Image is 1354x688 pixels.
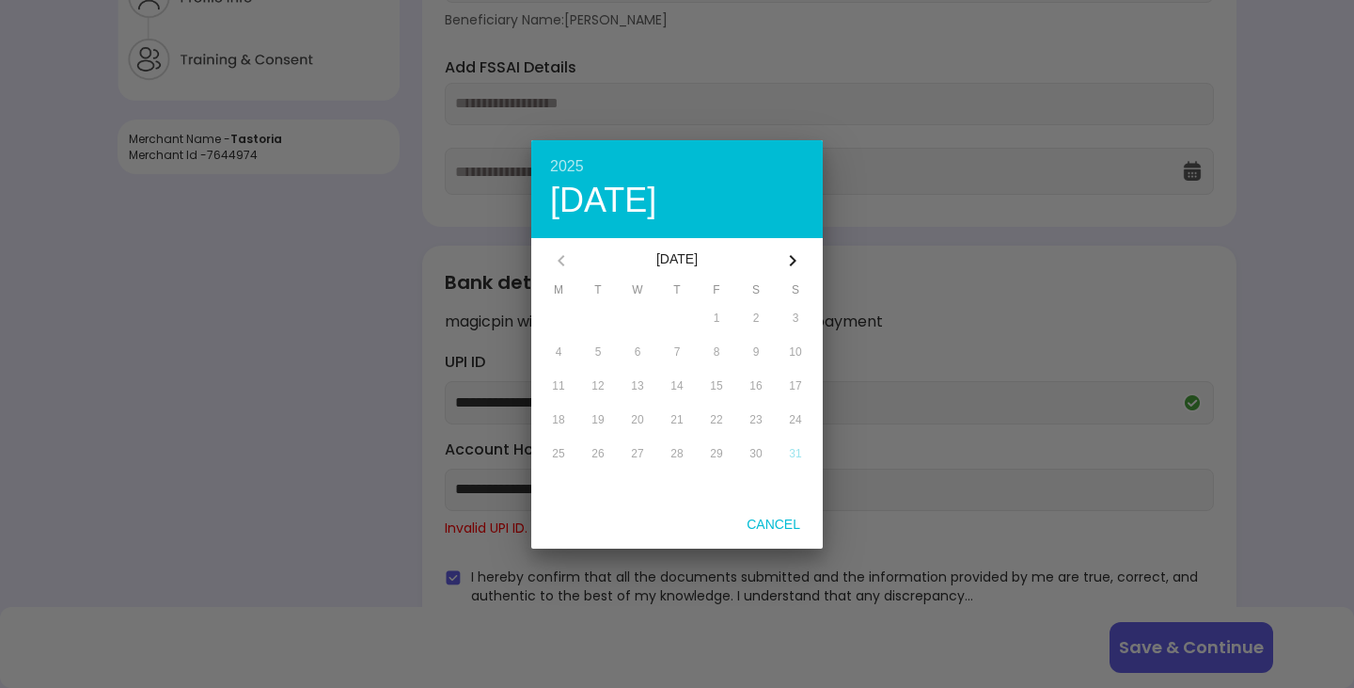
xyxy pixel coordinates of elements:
[710,413,722,426] span: 22
[539,336,578,368] button: 4
[670,447,683,460] span: 28
[749,413,762,426] span: 23
[618,404,657,436] button: 20
[657,370,697,402] button: 14
[714,312,720,325] span: 1
[618,438,657,470] button: 27
[749,379,762,392] span: 16
[556,345,562,359] span: 4
[697,336,736,368] button: 8
[584,238,770,283] div: [DATE]
[635,345,641,359] span: 6
[736,438,776,470] button: 30
[789,447,801,460] span: 31
[539,438,578,470] button: 25
[736,283,776,302] span: S
[789,345,801,359] span: 10
[539,404,578,436] button: 18
[776,404,815,436] button: 24
[670,379,683,392] span: 14
[657,283,697,302] span: T
[789,413,801,426] span: 24
[539,370,578,402] button: 11
[618,336,657,368] button: 6
[539,283,578,302] span: M
[550,184,804,217] div: [DATE]
[591,413,604,426] span: 19
[697,370,736,402] button: 15
[736,404,776,436] button: 23
[749,447,762,460] span: 30
[710,379,722,392] span: 15
[550,159,804,174] div: 2025
[776,336,815,368] button: 10
[578,336,618,368] button: 5
[552,447,564,460] span: 25
[591,447,604,460] span: 26
[697,302,736,334] button: 1
[631,379,643,392] span: 13
[631,447,643,460] span: 27
[776,302,815,334] button: 3
[714,345,720,359] span: 8
[618,370,657,402] button: 13
[732,507,815,541] button: Cancel
[776,438,815,470] button: 31
[793,312,799,325] span: 3
[670,413,683,426] span: 21
[697,283,736,302] span: F
[591,379,604,392] span: 12
[618,283,657,302] span: W
[657,404,697,436] button: 21
[710,447,722,460] span: 29
[789,379,801,392] span: 17
[732,517,815,532] span: Cancel
[674,345,681,359] span: 7
[657,336,697,368] button: 7
[595,345,602,359] span: 5
[753,345,760,359] span: 9
[578,283,618,302] span: T
[697,404,736,436] button: 22
[631,413,643,426] span: 20
[736,302,776,334] button: 2
[552,413,564,426] span: 18
[578,370,618,402] button: 12
[578,404,618,436] button: 19
[776,370,815,402] button: 17
[753,312,760,325] span: 2
[578,438,618,470] button: 26
[552,379,564,392] span: 11
[736,370,776,402] button: 16
[736,336,776,368] button: 9
[776,283,815,302] span: S
[657,438,697,470] button: 28
[697,438,736,470] button: 29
